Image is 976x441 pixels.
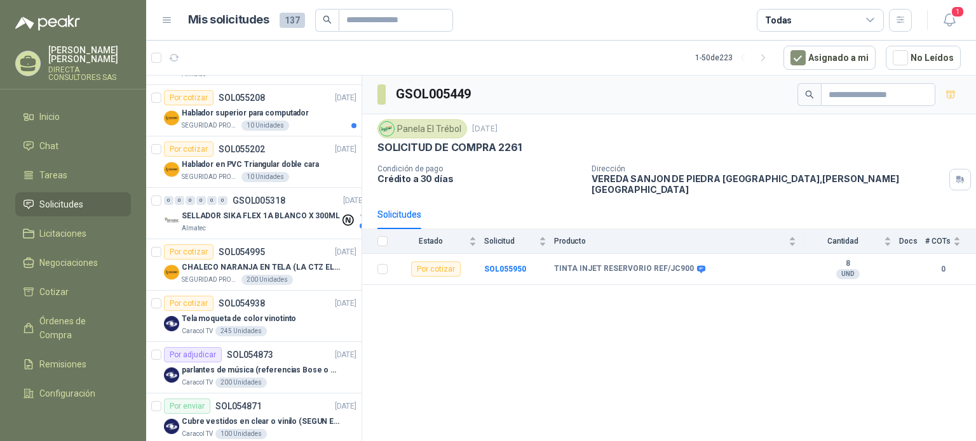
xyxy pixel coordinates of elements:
[783,46,876,70] button: Asignado a mi
[805,90,814,99] span: search
[182,275,239,285] p: SEGURIDAD PROVISER LTDA
[48,66,131,81] p: DIRECTA CONSULTORES SAS
[554,229,804,254] th: Producto
[39,139,58,153] span: Chat
[886,46,961,70] button: No Leídos
[146,136,362,188] a: Por cotizarSOL055202[DATE] Company LogoHablador en PVC Triangular doble caraSEGURIDAD PROVISER LT...
[182,121,239,131] p: SEGURIDAD PROVISER LTDA
[335,349,356,361] p: [DATE]
[164,213,179,228] img: Company Logo
[377,164,581,173] p: Condición de pago
[164,296,213,311] div: Por cotizar
[241,275,293,285] div: 200 Unidades
[39,314,119,342] span: Órdenes de Compra
[395,237,466,246] span: Estado
[164,367,179,383] img: Company Logo
[695,48,773,68] div: 1 - 50 de 223
[15,15,80,30] img: Logo peakr
[377,119,467,138] div: Panela El Trébol
[395,229,484,254] th: Estado
[15,309,131,347] a: Órdenes de Compra
[233,196,285,205] p: GSOL005318
[484,237,536,246] span: Solicitud
[196,196,206,205] div: 0
[15,381,131,405] a: Configuración
[182,261,340,273] p: CHALECO NARANJA EN TELA (LA CTZ ELEGIDA DEBE ENVIAR MUESTRA)
[219,299,265,308] p: SOL054938
[146,291,362,342] a: Por cotizarSOL054938[DATE] Company LogoTela moqueta de color vinotintoCaracol TV245 Unidades
[899,229,925,254] th: Docs
[15,352,131,376] a: Remisiones
[15,221,131,246] a: Licitaciones
[554,264,694,274] b: TINTA INJET RESERVORIO REF/JC900
[15,134,131,158] a: Chat
[241,172,289,182] div: 10 Unidades
[39,227,86,240] span: Licitaciones
[215,429,267,439] div: 100 Unidades
[804,229,899,254] th: Cantidad
[804,259,891,269] b: 8
[335,298,356,310] p: [DATE]
[396,84,473,104] h3: GSOL005449
[182,364,340,376] p: parlantes de música (referencias Bose o Alexa) CON MARCACION 1 LOGO (Mas datos en el adjunto)
[15,192,131,216] a: Solicitudes
[164,398,210,414] div: Por enviar
[182,429,213,439] p: Caracol TV
[804,237,881,246] span: Cantidad
[164,162,179,177] img: Company Logo
[335,246,356,258] p: [DATE]
[182,172,239,182] p: SEGURIDAD PROVISER LTDA
[164,347,222,362] div: Por adjudicar
[472,123,498,135] p: [DATE]
[15,280,131,304] a: Cotizar
[164,265,179,280] img: Company Logo
[215,378,267,388] div: 200 Unidades
[335,143,356,155] p: [DATE]
[164,196,173,205] div: 0
[219,247,265,256] p: SOL054995
[164,244,213,260] div: Por cotizar
[182,378,213,388] p: Caracol TV
[335,400,356,412] p: [DATE]
[146,342,362,393] a: Por adjudicarSOL054873[DATE] Company Logoparlantes de música (referencias Bose o Alexa) CON MARCA...
[484,229,554,254] th: Solicitud
[48,46,131,63] p: [PERSON_NAME] [PERSON_NAME]
[182,159,319,171] p: Hablador en PVC Triangular doble cara
[164,110,179,126] img: Company Logo
[188,11,269,29] h1: Mis solicitudes
[164,90,213,105] div: Por cotizar
[335,92,356,104] p: [DATE]
[39,357,86,371] span: Remisiones
[554,237,786,246] span: Producto
[15,163,131,187] a: Tareas
[951,6,965,18] span: 1
[925,229,976,254] th: # COTs
[377,141,522,154] p: SOLICITUD DE COMPRA 2261
[215,402,262,411] p: SOL054871
[182,313,296,325] p: Tela moqueta de color vinotinto
[164,316,179,331] img: Company Logo
[592,173,944,195] p: VEREDA SANJON DE PIEDRA [GEOGRAPHIC_DATA] , [PERSON_NAME][GEOGRAPHIC_DATA]
[164,419,179,434] img: Company Logo
[380,122,394,136] img: Company Logo
[836,269,860,279] div: UND
[219,93,265,102] p: SOL055208
[765,13,792,27] div: Todas
[39,110,60,124] span: Inicio
[592,164,944,173] p: Dirección
[925,237,951,246] span: # COTs
[925,263,961,275] b: 0
[39,285,69,299] span: Cotizar
[182,416,340,428] p: Cubre vestidos en clear o vinilo (SEGUN ESPECIFICACIONES DEL ADJUNTO)
[39,386,95,400] span: Configuración
[343,195,365,207] p: [DATE]
[215,326,267,336] div: 245 Unidades
[39,256,98,270] span: Negociaciones
[938,9,961,32] button: 1
[323,15,332,24] span: search
[411,261,461,277] div: Por cotizar
[15,251,131,275] a: Negociaciones
[207,196,217,205] div: 0
[146,85,362,136] a: Por cotizarSOL055208[DATE] Company LogoHablador superior para computadorSEGURIDAD PROVISER LTDA10...
[175,196,184,205] div: 0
